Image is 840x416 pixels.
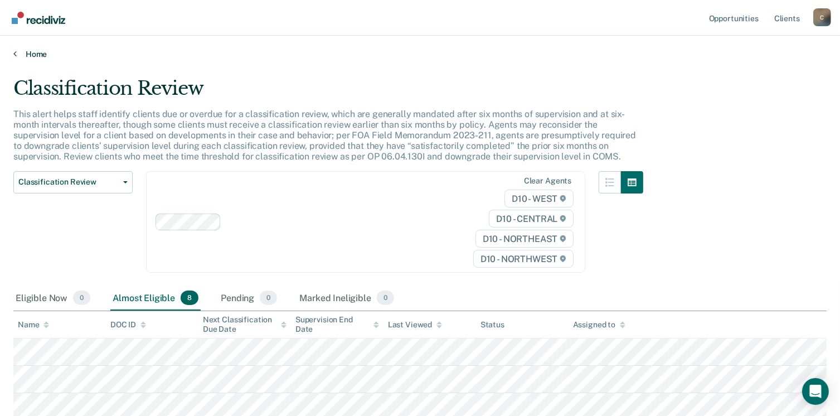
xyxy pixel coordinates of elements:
[13,171,133,194] button: Classification Review
[110,286,201,311] div: Almost Eligible8
[13,77,643,109] div: Classification Review
[203,315,287,334] div: Next Classification Due Date
[18,177,119,187] span: Classification Review
[388,320,442,330] div: Last Viewed
[181,291,198,305] span: 8
[13,286,93,311] div: Eligible Now0
[475,230,574,248] span: D10 - NORTHEAST
[813,8,831,26] button: Profile dropdown button
[297,286,396,311] div: Marked Ineligible0
[13,109,636,162] p: This alert helps staff identify clients due or overdue for a classification review, which are gen...
[573,320,625,330] div: Assigned to
[480,320,504,330] div: Status
[295,315,379,334] div: Supervision End Date
[73,291,90,305] span: 0
[524,176,571,186] div: Clear agents
[489,210,574,228] span: D10 - CENTRAL
[813,8,831,26] div: C
[504,190,574,207] span: D10 - WEST
[13,49,827,59] a: Home
[18,320,49,330] div: Name
[260,291,277,305] span: 0
[473,250,574,268] span: D10 - NORTHWEST
[12,12,65,24] img: Recidiviz
[219,286,279,311] div: Pending0
[377,291,394,305] span: 0
[110,320,146,330] div: DOC ID
[802,378,829,405] div: Open Intercom Messenger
